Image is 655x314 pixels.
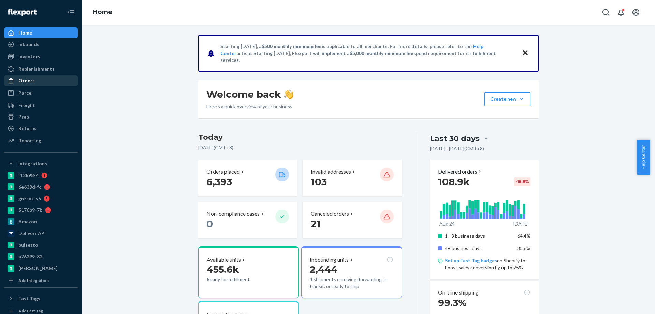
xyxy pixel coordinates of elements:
div: f12898-4 [18,172,39,179]
p: 4 shipments receiving, forwarding, in transit, or ready to ship [310,276,393,290]
p: Invalid addresses [311,168,351,176]
div: Returns [18,125,37,132]
div: Add Integration [18,277,49,283]
span: 35.6% [517,245,530,251]
p: Available units [207,256,241,264]
div: [PERSON_NAME] [18,265,58,272]
div: Inbounds [18,41,39,48]
button: Non-compliance cases 0 [198,202,297,238]
button: Orders placed 6,393 [198,160,297,196]
div: Inventory [18,53,40,60]
button: Canceled orders 21 [303,202,402,238]
p: Non-compliance cases [206,210,260,218]
span: 0 [206,218,213,230]
p: Aug 24 [439,220,455,227]
p: Orders placed [206,168,240,176]
a: Prep [4,111,78,122]
div: Deliverr API [18,230,46,237]
a: Set up Fast Tag badges [445,258,497,263]
p: Canceled orders [311,210,349,218]
ol: breadcrumbs [87,2,118,22]
p: 1 - 3 business days [445,233,512,240]
a: Home [93,8,112,16]
h3: Today [198,132,402,143]
span: 6,393 [206,176,232,188]
div: Home [18,29,32,36]
a: Amazon [4,216,78,227]
span: $5,000 monthly minimum fee [350,50,413,56]
div: Last 30 days [430,133,480,144]
div: -15.9 % [514,177,530,186]
span: 64.4% [517,233,530,239]
button: Fast Tags [4,293,78,304]
h1: Welcome back [206,88,293,100]
a: 5176b9-7b [4,205,78,216]
div: Freight [18,102,35,109]
div: Orders [18,77,35,84]
span: 99.3% [438,297,467,309]
p: Inbounding units [310,256,349,264]
button: Delivered orders [438,168,483,176]
a: Orders [4,75,78,86]
a: f12898-4 [4,170,78,181]
div: Fast Tags [18,295,40,302]
img: Flexport logo [8,9,37,16]
div: Add Fast Tag [18,308,43,314]
a: Add Integration [4,276,78,285]
div: Parcel [18,90,33,96]
p: Ready for fulfillment [207,276,270,283]
div: Replenishments [18,66,55,72]
a: Inventory [4,51,78,62]
button: Inbounding units2,4444 shipments receiving, forwarding, in transit, or ready to ship [301,246,402,298]
div: a76299-82 [18,253,42,260]
button: Integrations [4,158,78,169]
a: a76299-82 [4,251,78,262]
div: pulsetto [18,242,38,248]
div: 6e639d-fc [18,183,41,190]
a: 6e639d-fc [4,181,78,192]
a: Inbounds [4,39,78,50]
p: 4+ business days [445,245,512,252]
span: 21 [311,218,321,230]
div: Amazon [18,218,37,225]
a: [PERSON_NAME] [4,263,78,274]
a: Home [4,27,78,38]
p: Here’s a quick overview of your business [206,103,293,110]
span: 455.6k [207,263,239,275]
button: Create new [484,92,530,106]
a: Reporting [4,135,78,146]
button: Help Center [637,140,650,175]
p: On-time shipping [438,289,479,297]
button: Open notifications [614,5,628,19]
button: Available units455.6kReady for fulfillment [198,246,299,298]
div: Prep [18,113,29,120]
div: 5176b9-7b [18,207,42,214]
a: gnzsuz-v5 [4,193,78,204]
div: gnzsuz-v5 [18,195,41,202]
p: on Shopify to boost sales conversion by up to 25%. [445,257,530,271]
button: Close Navigation [64,5,78,19]
a: Freight [4,100,78,111]
span: 2,444 [310,263,337,275]
div: Integrations [18,160,47,167]
a: Deliverr API [4,228,78,239]
p: [DATE] ( GMT+8 ) [198,144,402,151]
span: 103 [311,176,327,188]
a: pulsetto [4,240,78,250]
button: Invalid addresses 103 [303,160,402,196]
img: hand-wave emoji [284,90,293,99]
button: Open account menu [629,5,643,19]
span: $500 monthly minimum fee [262,43,322,49]
p: [DATE] [513,220,529,227]
span: 108.9k [438,176,470,188]
div: Reporting [18,137,41,144]
a: Replenishments [4,64,78,74]
p: [DATE] - [DATE] ( GMT+8 ) [430,145,484,152]
a: Parcel [4,87,78,98]
button: Close [521,48,530,58]
button: Open Search Box [599,5,613,19]
a: Returns [4,123,78,134]
p: Starting [DATE], a is applicable to all merchants. For more details, please refer to this article... [220,43,515,64]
